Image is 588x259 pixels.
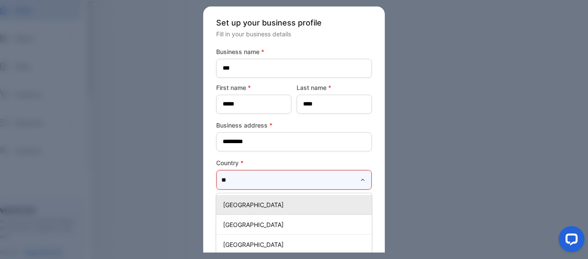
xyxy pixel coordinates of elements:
p: [GEOGRAPHIC_DATA] [223,220,368,229]
iframe: LiveChat chat widget [552,223,588,259]
label: Last name [297,83,372,92]
label: Business name [216,47,372,56]
label: Business address [216,121,372,130]
p: [GEOGRAPHIC_DATA] [223,200,368,209]
p: This field is required [216,192,372,203]
p: Fill in your business details [216,29,372,38]
p: [GEOGRAPHIC_DATA] [223,240,368,249]
label: First name [216,83,291,92]
label: Country [216,158,372,167]
p: Set up your business profile [216,17,372,29]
